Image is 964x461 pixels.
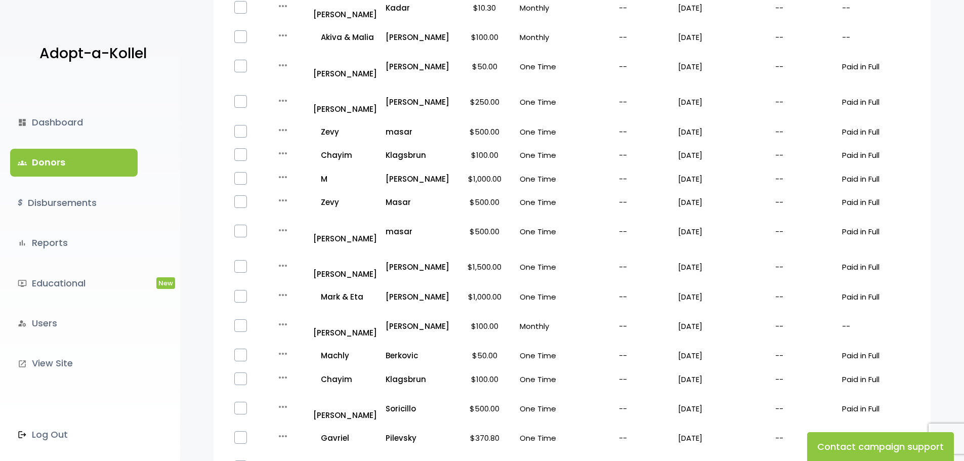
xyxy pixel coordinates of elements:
[576,431,670,445] p: --
[520,95,568,109] p: One Time
[386,402,450,415] p: Soricillo
[34,29,147,78] a: Adopt-a-Kollel
[386,372,450,386] a: Klagsbrun
[458,172,512,186] p: $1,000.00
[458,349,512,362] p: $50.00
[576,125,670,139] p: --
[678,260,767,274] p: [DATE]
[277,224,289,236] i: more_horiz
[576,372,670,386] p: --
[842,148,916,162] p: Paid in Full
[313,125,378,139] a: Zevy
[520,195,568,209] p: One Time
[313,349,378,362] a: Machly
[775,60,834,73] p: --
[10,421,138,448] a: Log Out
[678,172,767,186] p: [DATE]
[458,95,512,109] p: $250.00
[458,125,512,139] p: $500.00
[277,401,289,413] i: more_horiz
[313,254,378,281] a: [PERSON_NAME]
[277,318,289,330] i: more_horiz
[386,148,450,162] p: Klagsbrun
[10,270,138,297] a: ondemand_videoEducationalNew
[842,1,916,15] p: --
[775,148,834,162] p: --
[842,260,916,274] p: Paid in Full
[520,290,568,304] p: One Time
[775,172,834,186] p: --
[386,60,450,73] a: [PERSON_NAME]
[520,148,568,162] p: One Time
[775,431,834,445] p: --
[10,310,138,337] a: manage_accountsUsers
[386,225,450,238] a: masar
[678,95,767,109] p: [DATE]
[775,402,834,415] p: --
[458,60,512,73] p: $50.00
[10,149,138,176] a: groupsDonors
[775,225,834,238] p: --
[313,372,378,386] a: Chayim
[520,431,568,445] p: One Time
[458,402,512,415] p: $500.00
[775,372,834,386] p: --
[386,172,450,186] p: [PERSON_NAME]
[39,41,147,66] p: Adopt-a-Kollel
[386,431,450,445] a: Pilevsky
[277,430,289,442] i: more_horiz
[807,432,954,461] button: Contact campaign support
[678,30,767,44] p: [DATE]
[313,172,378,186] a: M
[520,172,568,186] p: One Time
[520,125,568,139] p: One Time
[576,148,670,162] p: --
[313,30,378,44] a: Akiva & Malia
[842,195,916,209] p: Paid in Full
[842,372,916,386] p: Paid in Full
[313,195,378,209] a: Zevy
[18,238,27,247] i: bar_chart
[10,229,138,257] a: bar_chartReports
[576,172,670,186] p: --
[678,319,767,333] p: [DATE]
[520,372,568,386] p: One Time
[277,171,289,183] i: more_horiz
[576,349,670,362] p: --
[386,30,450,44] p: [PERSON_NAME]
[775,319,834,333] p: --
[576,195,670,209] p: --
[678,1,767,15] p: [DATE]
[458,195,512,209] p: $500.00
[313,148,378,162] a: Chayim
[775,95,834,109] p: --
[576,225,670,238] p: --
[842,95,916,109] p: Paid in Full
[678,195,767,209] p: [DATE]
[458,1,512,15] p: $10.30
[386,95,450,109] a: [PERSON_NAME]
[520,225,568,238] p: One Time
[842,30,916,44] p: --
[313,395,378,422] a: [PERSON_NAME]
[386,1,450,15] a: Kadar
[18,279,27,288] i: ondemand_video
[458,148,512,162] p: $100.00
[458,30,512,44] p: $100.00
[775,349,834,362] p: --
[520,402,568,415] p: One Time
[18,118,27,127] i: dashboard
[156,277,175,289] span: New
[678,402,767,415] p: [DATE]
[10,189,138,217] a: $Disbursements
[277,260,289,272] i: more_horiz
[775,290,834,304] p: --
[520,260,568,274] p: One Time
